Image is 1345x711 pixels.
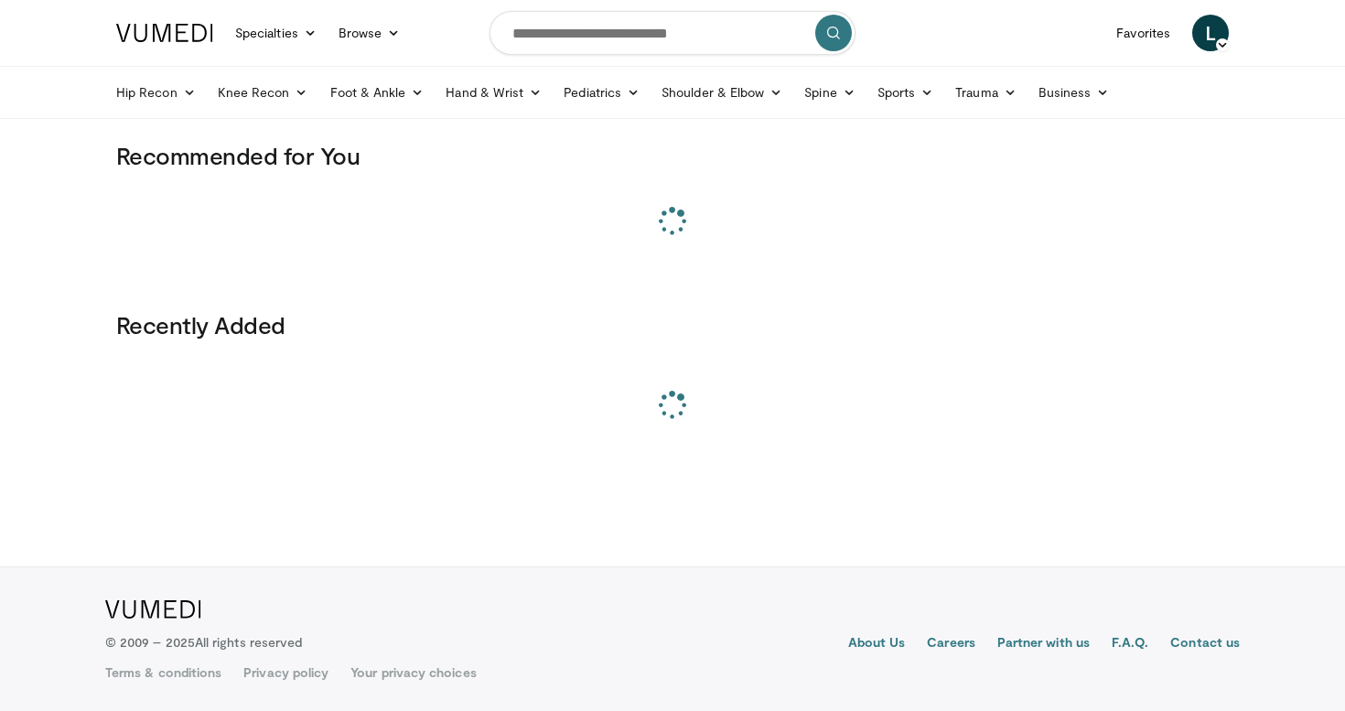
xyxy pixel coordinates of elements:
[105,663,221,682] a: Terms & conditions
[1105,15,1181,51] a: Favorites
[435,74,553,111] a: Hand & Wrist
[490,11,855,55] input: Search topics, interventions
[105,600,201,619] img: VuMedi Logo
[848,633,906,655] a: About Us
[1028,74,1121,111] a: Business
[105,74,207,111] a: Hip Recon
[793,74,866,111] a: Spine
[944,74,1028,111] a: Trauma
[553,74,651,111] a: Pediatrics
[207,74,319,111] a: Knee Recon
[243,663,328,682] a: Privacy policy
[1170,633,1240,655] a: Contact us
[195,634,302,650] span: All rights reserved
[116,310,1229,339] h3: Recently Added
[224,15,328,51] a: Specialties
[651,74,793,111] a: Shoulder & Elbow
[350,663,476,682] a: Your privacy choices
[319,74,436,111] a: Foot & Ankle
[1112,633,1148,655] a: F.A.Q.
[328,15,412,51] a: Browse
[116,24,213,42] img: VuMedi Logo
[105,633,302,652] p: © 2009 – 2025
[116,141,1229,170] h3: Recommended for You
[997,633,1090,655] a: Partner with us
[866,74,945,111] a: Sports
[1192,15,1229,51] a: L
[927,633,975,655] a: Careers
